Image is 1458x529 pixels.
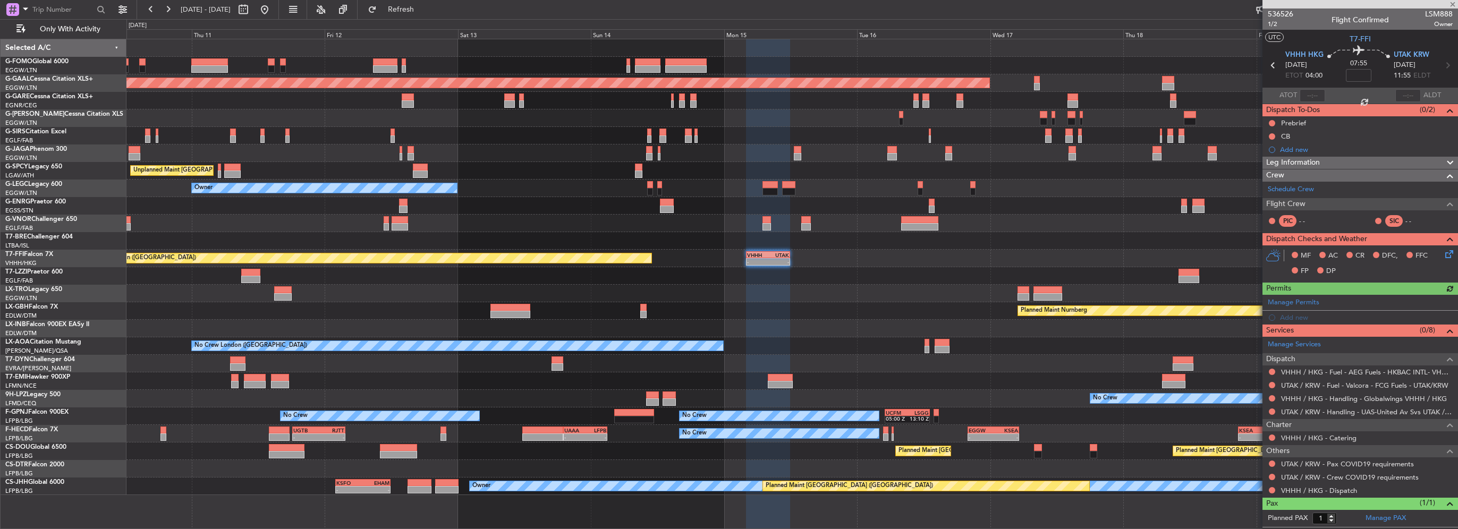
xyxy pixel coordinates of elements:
[5,339,81,345] a: LX-AOACitation Mustang
[5,224,33,232] a: EGLF/FAB
[1405,216,1429,226] div: - -
[319,427,344,433] div: RJTT
[319,434,344,440] div: -
[1279,90,1297,101] span: ATOT
[1281,473,1419,482] a: UTAK / KRW - Crew COVID19 requirements
[5,444,66,450] a: CS-DOUGlobal 6500
[5,329,37,337] a: EDLW/DTM
[293,427,319,433] div: UGTB
[1266,419,1292,431] span: Charter
[5,277,33,285] a: EGLF/FAB
[5,487,33,495] a: LFPB/LBG
[5,364,71,372] a: EVRA/[PERSON_NAME]
[1306,71,1323,81] span: 04:00
[5,339,30,345] span: LX-AOA
[5,269,63,275] a: T7-LZZIPraetor 600
[1366,513,1406,524] a: Manage PAX
[898,443,1066,459] div: Planned Maint [GEOGRAPHIC_DATA] ([GEOGRAPHIC_DATA])
[192,29,325,39] div: Thu 11
[1266,104,1320,116] span: Dispatch To-Dos
[5,312,37,320] a: EDLW/DTM
[1415,251,1428,261] span: FFC
[5,286,28,293] span: LX-TRO
[907,415,929,422] div: 13:10 Z
[857,29,990,39] div: Tue 16
[766,478,933,494] div: Planned Maint [GEOGRAPHIC_DATA] ([GEOGRAPHIC_DATA])
[5,251,53,258] a: T7-FFIFalcon 7X
[5,356,29,363] span: T7-DYN
[194,180,213,196] div: Owner
[1093,390,1117,406] div: No Crew
[1266,233,1367,245] span: Dispatch Checks and Weather
[133,163,306,178] div: Unplanned Maint [GEOGRAPHIC_DATA] ([PERSON_NAME] Intl)
[32,2,94,18] input: Trip Number
[5,444,30,450] span: CS-DOU
[5,154,37,162] a: EGGW/LTN
[1301,266,1309,277] span: FP
[28,25,112,33] span: Only With Activity
[1394,71,1411,81] span: 11:55
[994,434,1019,440] div: -
[5,479,64,485] a: CS-JHHGlobal 6000
[5,391,61,398] a: 9H-LPZLegacy 500
[747,259,768,265] div: -
[5,181,62,187] a: G-LEGCLegacy 600
[363,487,389,493] div: -
[5,321,89,328] a: LX-INBFalcon 900EX EASy II
[5,409,28,415] span: F-GPNJ
[5,216,77,223] a: G-VNORChallenger 650
[129,21,147,30] div: [DATE]
[181,5,231,14] span: [DATE] - [DATE]
[5,119,37,127] a: EGGW/LTN
[5,146,67,152] a: G-JAGAPhenom 300
[472,478,490,494] div: Owner
[1266,353,1295,365] span: Dispatch
[1281,486,1357,495] a: VHHH / HKG - Dispatch
[5,426,58,433] a: F-HECDFalcon 7X
[5,58,32,65] span: G-FOMO
[5,101,37,109] a: EGNR/CEG
[1350,58,1367,69] span: 07:55
[379,6,423,13] span: Refresh
[768,259,789,265] div: -
[5,356,75,363] a: T7-DYNChallenger 604
[1266,157,1320,169] span: Leg Information
[1420,497,1435,508] span: (1/1)
[1423,90,1441,101] span: ALDT
[1281,433,1357,442] a: VHHH / HKG - Catering
[1268,513,1308,524] label: Planned PAX
[1268,184,1314,195] a: Schedule Crew
[5,189,37,197] a: EGGW/LTN
[1281,118,1306,127] div: Prebrief
[1280,145,1453,154] div: Add new
[283,408,308,424] div: No Crew
[1394,60,1415,71] span: [DATE]
[293,434,319,440] div: -
[5,76,93,82] a: G-GAALCessna Citation XLS+
[5,234,27,240] span: T7-BRE
[1299,216,1323,226] div: - -
[12,21,115,38] button: Only With Activity
[1266,498,1278,510] span: Pax
[5,417,33,425] a: LFPB/LBG
[1268,8,1293,20] span: 536526
[5,164,28,170] span: G-SPCY
[564,434,586,440] div: -
[5,111,123,117] a: G-[PERSON_NAME]Cessna Citation XLS
[1266,169,1284,182] span: Crew
[5,269,27,275] span: T7-LZZI
[5,251,24,258] span: T7-FFI
[5,409,69,415] a: F-GPNJFalcon 900EX
[5,199,66,205] a: G-ENRGPraetor 600
[336,487,363,493] div: -
[886,415,908,422] div: 05:00 Z
[1257,29,1390,39] div: Fri 19
[682,408,707,424] div: No Crew
[5,347,68,355] a: [PERSON_NAME]/QSA
[5,399,36,407] a: LFMD/CEQ
[768,252,789,258] div: UTAK
[724,29,858,39] div: Mon 15
[5,66,37,74] a: EGGW/LTN
[5,129,26,135] span: G-SIRS
[586,427,607,433] div: LFPB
